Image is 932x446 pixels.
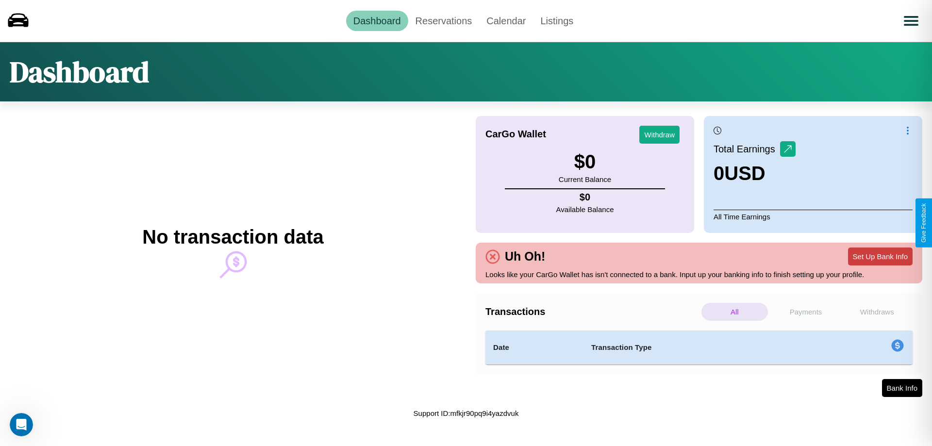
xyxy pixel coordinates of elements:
[773,303,839,321] p: Payments
[559,173,611,186] p: Current Balance
[142,226,323,248] h2: No transaction data
[485,306,699,317] h4: Transactions
[533,11,581,31] a: Listings
[844,303,910,321] p: Withdraws
[556,192,614,203] h4: $ 0
[479,11,533,31] a: Calendar
[346,11,408,31] a: Dashboard
[485,330,913,364] table: simple table
[898,7,925,34] button: Open menu
[485,268,913,281] p: Looks like your CarGo Wallet has isn't connected to a bank. Input up your banking info to finish ...
[714,210,913,223] p: All Time Earnings
[701,303,768,321] p: All
[591,342,812,353] h4: Transaction Type
[500,249,550,264] h4: Uh Oh!
[414,407,519,420] p: Support ID: mfkjr90pq9i4yazdvuk
[848,248,913,265] button: Set Up Bank Info
[556,203,614,216] p: Available Balance
[714,140,780,158] p: Total Earnings
[920,203,927,243] div: Give Feedback
[10,52,149,92] h1: Dashboard
[559,151,611,173] h3: $ 0
[10,413,33,436] iframe: Intercom live chat
[408,11,480,31] a: Reservations
[485,129,546,140] h4: CarGo Wallet
[639,126,680,144] button: Withdraw
[882,379,922,397] button: Bank Info
[493,342,576,353] h4: Date
[714,163,796,184] h3: 0 USD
